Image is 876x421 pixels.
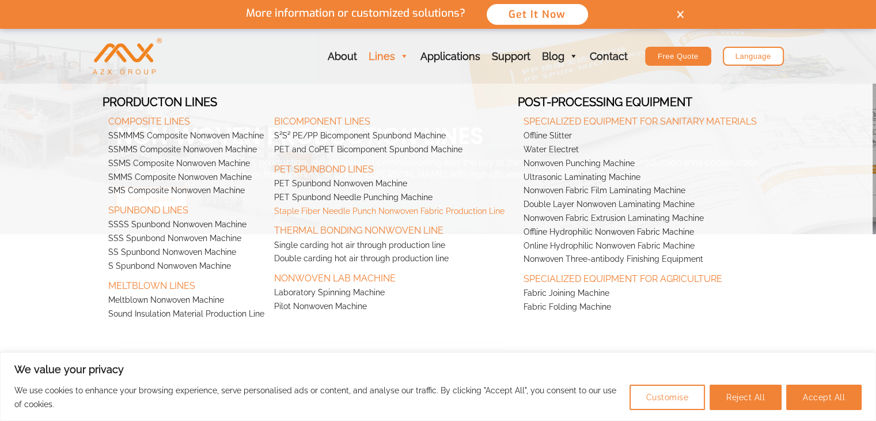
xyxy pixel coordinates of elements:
a: Contact [584,29,634,84]
a: Double Layer Nonwoven Laminating Machine [517,198,766,212]
a: Thermal Bonding Nonwoven Line [268,218,517,238]
a: S Spunbond Nonwoven Machine [103,260,268,273]
a: SS Spunbond Nonwoven Machine [103,246,268,260]
button: Accept All [786,385,862,410]
a: Lines [363,29,415,84]
a: About [322,29,363,84]
a: Pilot Nonwoven Machine [268,300,517,314]
a: SSMS Composite Nonwoven Machine [103,157,268,171]
h4: Post-processing Equipment [517,95,766,109]
a: Nonwoven Lab Machine [268,266,517,286]
p: More information or customized solutions? [236,7,475,20]
a: Ultrasonic Laminating Machine [517,171,766,185]
a: Offline Slitter [517,129,766,143]
a: Online Hydrophilic Nonwoven Fabric Machine [517,239,766,253]
a: Laboratory Spinning Machine [268,286,517,300]
a: Specialized Equipment for Sanitary Materials [517,109,766,129]
a: Nonwoven Fabric Film Laminating Machine [517,184,766,198]
button: Customise [629,385,706,410]
a: Water Electret [517,143,766,157]
a: SMMS Composite Nonwoven Machine [103,171,268,185]
a: Language [723,47,784,66]
a: PET and CoPET Bicomponent Spunbond Machine [268,143,517,157]
a: SSMMMS Composite Nonwoven Machine [103,129,268,143]
a: PET Spunbond Lines [268,157,517,177]
a: Single carding hot air through production line [268,239,517,253]
a: Composite Lines [103,109,268,129]
a: Nonwoven Fabric Extrusion Laminating Machine [517,212,766,225]
a: Blog [536,29,584,84]
h4: Prorducton Lines [103,95,268,109]
a: Specialized Equipment for Agriculture [517,266,766,287]
a: Nonwoven Punching Machine [517,157,766,171]
a: Offline Hydrophilic Nonwoven Fabric Machine [517,225,766,239]
a: Spunbond Lines [103,198,268,218]
a: SSMMS Composite Nonwoven Machine [103,143,268,157]
a: SSS Spunbond Nonwoven Machine [103,232,268,246]
a: Applications [415,29,486,84]
a: PET Spunbond Nonwoven Machine [268,177,517,191]
a: Free Quote [645,47,711,66]
p: We value your privacy [14,363,862,377]
a: PET Spunbond Needle Punching Machine [268,191,517,205]
a: Double carding hot air through production line [268,252,517,266]
a: SSSS Spunbond Nonwoven Machine [103,218,268,232]
a: S²S² PE/PP Bicomponent Spunbond Machine [268,129,517,143]
a: Support [486,29,536,84]
a: Staple Fiber Needle Punch Nonwoven Fabric Production Line [268,205,517,219]
p: We use cookies to enhance your browsing experience, serve personalised ads or content, and analys... [14,384,621,411]
button: Reject All [710,385,782,410]
a: SMS Composite Nonwoven Machine [103,184,268,198]
a: Bicomponent Lines [268,109,517,129]
button: Get It Now [486,3,589,26]
a: Nonwoven Three-antibody Finishing Equipment [517,253,766,266]
a: Meltblown Nonwoven Machine [103,294,268,307]
a: AZX Nonwoven Machine [93,50,162,61]
a: Fabric Folding Machine [517,300,766,314]
a: Fabric Joining Machine [517,287,766,300]
a: Meltblown Lines [103,273,268,294]
a: Sound Insulation Material Production Line [103,307,268,321]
